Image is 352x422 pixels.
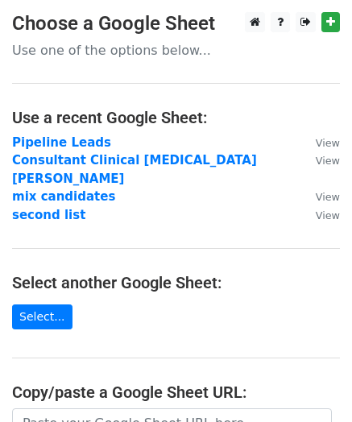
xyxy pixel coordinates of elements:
[12,108,340,127] h4: Use a recent Google Sheet:
[316,137,340,149] small: View
[300,135,340,150] a: View
[12,208,85,222] a: second list
[316,209,340,221] small: View
[300,208,340,222] a: View
[316,191,340,203] small: View
[12,273,340,292] h4: Select another Google Sheet:
[300,153,340,168] a: View
[12,12,340,35] h3: Choose a Google Sheet
[12,153,257,186] a: Consultant Clinical [MEDICAL_DATA] [PERSON_NAME]
[12,189,115,204] a: mix candidates
[12,383,340,402] h4: Copy/paste a Google Sheet URL:
[12,42,340,59] p: Use one of the options below...
[316,155,340,167] small: View
[12,135,111,150] a: Pipeline Leads
[300,189,340,204] a: View
[12,304,72,329] a: Select...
